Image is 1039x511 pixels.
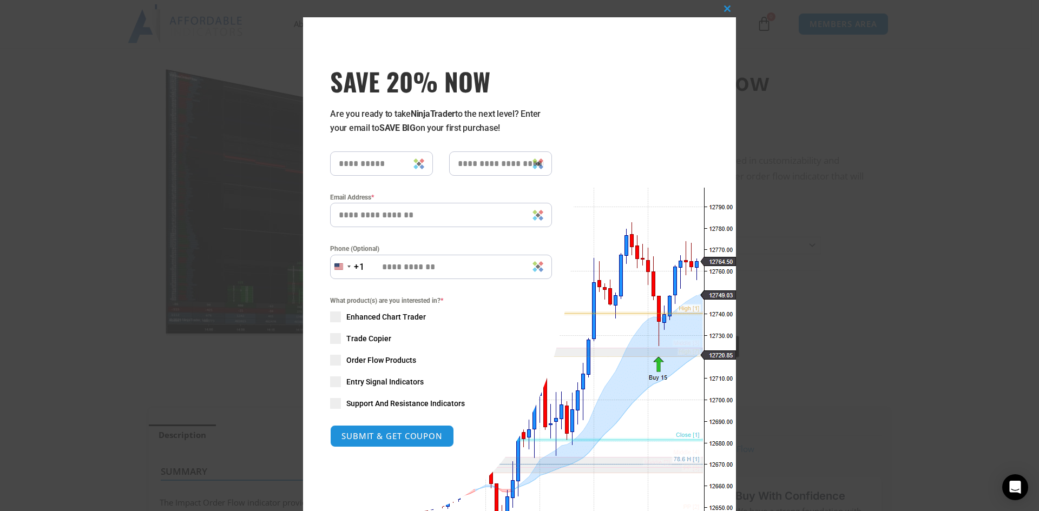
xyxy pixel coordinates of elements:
[330,425,454,447] button: SUBMIT & GET COUPON
[330,333,552,344] label: Trade Copier
[346,311,426,322] span: Enhanced Chart Trader
[346,355,416,366] span: Order Flow Products
[411,109,455,119] strong: NinjaTrader
[330,107,552,135] p: Are you ready to take to the next level? Enter your email to on your first purchase!
[330,355,552,366] label: Order Flow Products
[330,311,552,322] label: Enhanced Chart Trader
[330,66,552,96] span: SAVE 20% NOW
[346,398,465,409] span: Support And Resistance Indicators
[532,158,543,169] img: Sticky Password
[1002,474,1028,500] div: Open Intercom Messenger
[354,260,365,274] div: +1
[330,192,552,203] label: Email Address
[413,158,424,169] img: Sticky Password
[532,261,543,272] img: Sticky Password
[346,376,424,387] span: Entry Signal Indicators
[330,398,552,409] label: Support And Resistance Indicators
[330,295,552,306] span: What product(s) are you interested in?
[330,243,552,254] label: Phone (Optional)
[346,333,391,344] span: Trade Copier
[532,210,543,221] img: Sticky Password
[330,255,365,279] button: Selected country
[379,123,416,133] strong: SAVE BIG
[330,376,552,387] label: Entry Signal Indicators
